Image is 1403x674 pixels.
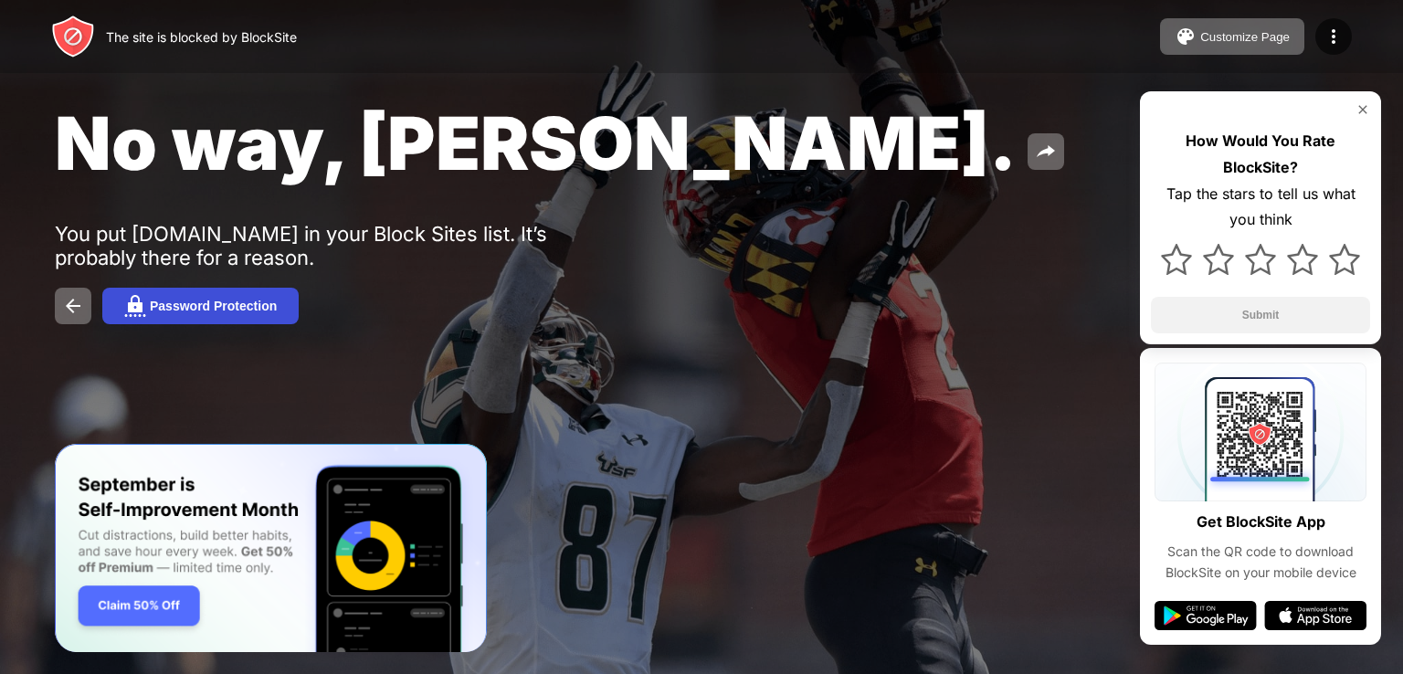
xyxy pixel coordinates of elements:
[1203,244,1234,275] img: star.svg
[1197,509,1325,535] div: Get BlockSite App
[1200,30,1290,44] div: Customize Page
[1329,244,1360,275] img: star.svg
[124,295,146,317] img: password.svg
[150,299,277,313] div: Password Protection
[1356,102,1370,117] img: rate-us-close.svg
[1287,244,1318,275] img: star.svg
[62,295,84,317] img: back.svg
[1155,542,1366,583] div: Scan the QR code to download BlockSite on your mobile device
[1160,18,1304,55] button: Customize Page
[106,29,297,45] div: The site is blocked by BlockSite
[1151,297,1370,333] button: Submit
[55,222,619,269] div: You put [DOMAIN_NAME] in your Block Sites list. It’s probably there for a reason.
[1151,181,1370,234] div: Tap the stars to tell us what you think
[1161,244,1192,275] img: star.svg
[1035,141,1057,163] img: share.svg
[1323,26,1345,47] img: menu-icon.svg
[51,15,95,58] img: header-logo.svg
[1264,601,1366,630] img: app-store.svg
[1155,601,1257,630] img: google-play.svg
[1151,128,1370,181] div: How Would You Rate BlockSite?
[1175,26,1197,47] img: pallet.svg
[55,99,1017,187] span: No way, [PERSON_NAME].
[55,444,487,653] iframe: Banner
[102,288,299,324] button: Password Protection
[1245,244,1276,275] img: star.svg
[1155,363,1366,501] img: qrcode.svg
